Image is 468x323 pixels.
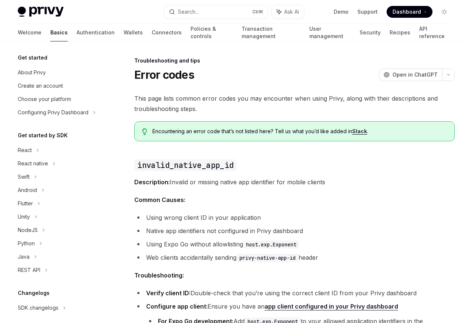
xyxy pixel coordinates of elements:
[134,178,170,186] strong: Description:
[191,24,233,41] a: Policies & controls
[18,212,30,221] div: Unity
[18,95,71,104] div: Choose your platform
[152,128,447,135] span: Encountering an error code that’s not listed here? Tell us what you’d like added in .
[18,68,46,77] div: About Privy
[134,196,185,203] strong: Common Causes:
[77,24,115,41] a: Authentication
[18,199,33,208] div: Flutter
[134,68,194,81] h1: Error codes
[438,6,450,18] button: Toggle dark mode
[134,226,455,236] li: Native app identifiers not configured in Privy dashboard
[379,68,442,81] button: Open in ChatGPT
[18,146,32,155] div: React
[272,5,304,18] button: Ask AI
[18,172,30,181] div: Swift
[12,66,107,79] a: About Privy
[18,226,38,235] div: NodeJS
[309,24,351,41] a: User management
[18,53,47,62] h5: Get started
[18,289,50,297] h5: Changelogs
[236,254,299,262] code: privy-native-app-id
[357,8,378,16] a: Support
[390,24,410,41] a: Recipes
[12,92,107,106] a: Choose your platform
[18,239,35,248] div: Python
[134,239,455,249] li: Using Expo Go without allowlisting
[152,24,182,41] a: Connectors
[146,289,191,297] strong: Verify client ID:
[134,177,455,187] span: Invalid or missing native app identifier for mobile clients
[360,24,381,41] a: Security
[242,24,300,41] a: Transaction management
[393,71,438,78] span: Open in ChatGPT
[387,6,432,18] a: Dashboard
[12,79,107,92] a: Create an account
[18,252,30,261] div: Java
[334,8,349,16] a: Demo
[134,288,455,298] li: Double-check that you’re using the correct client ID from your Privy dashboard
[18,303,58,312] div: SDK changelogs
[252,9,263,15] span: Ctrl K
[134,57,455,64] div: Troubleshooting and tips
[243,240,299,249] code: host.exp.Exponent
[284,8,299,16] span: Ask AI
[134,272,184,279] strong: Troubleshooting:
[419,24,450,41] a: API reference
[18,108,88,117] div: Configuring Privy Dashboard
[352,128,367,135] a: Slack
[50,24,68,41] a: Basics
[393,8,421,16] span: Dashboard
[134,212,455,223] li: Using wrong client ID in your application
[142,128,147,135] svg: Tip
[18,131,68,140] h5: Get started by SDK
[134,159,236,171] code: invalid_native_app_id
[18,7,64,17] img: light logo
[18,266,40,275] div: REST API
[18,24,41,41] a: Welcome
[18,186,37,195] div: Android
[134,252,455,263] li: Web clients accidentally sending header
[18,81,63,90] div: Create an account
[146,303,208,310] strong: Configure app client:
[134,93,455,114] span: This page lists common error codes you may encounter when using Privy, along with their descripti...
[164,5,268,18] button: Search...CtrlK
[265,303,398,310] a: app client configured in your Privy dashboard
[18,159,48,168] div: React native
[178,7,199,16] div: Search...
[124,24,143,41] a: Wallets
